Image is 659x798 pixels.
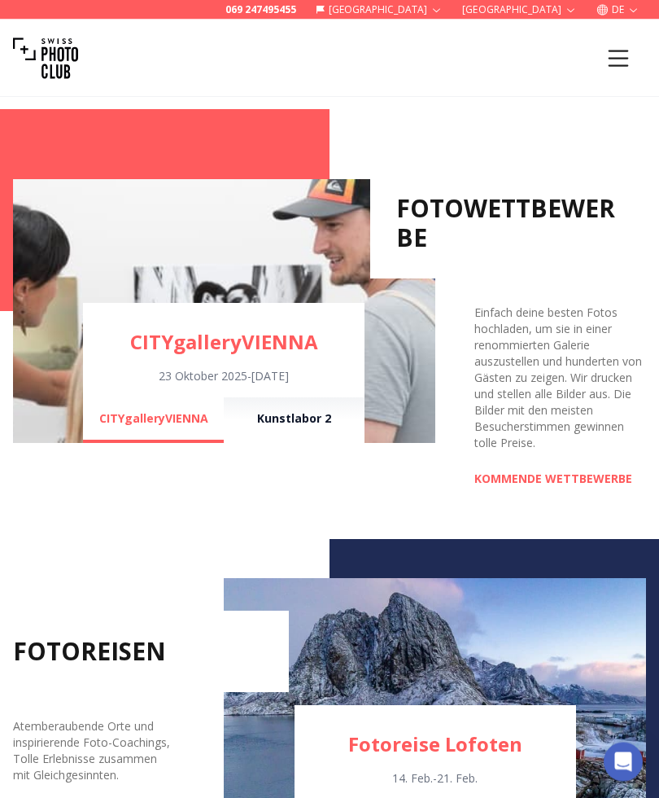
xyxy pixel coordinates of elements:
[474,471,632,488] a: KOMMENDE WETTBEWERBE
[13,26,78,91] img: Swiss photo club
[83,398,224,444] button: CITYgalleryVIENNA
[13,612,289,693] h2: FOTOREISEN
[604,743,643,782] div: Open Intercom Messenger
[295,771,576,787] div: 14. Feb. - 21. Feb.
[295,732,576,758] a: Fotoreise Lofoten
[13,180,435,444] img: Learn Photography
[591,31,646,86] button: Menu
[13,719,170,783] span: Atemberaubende Orte und inspirierende Foto-Coachings, Tolle Erlebnisse zusammen mit Gleichgesinnten.
[225,3,296,16] a: 069 247495455
[224,398,364,444] button: Kunstlabor 2
[83,330,364,356] a: CITYgalleryVIENNA
[83,369,364,385] div: 23 Oktober 2025 - [DATE]
[474,305,646,452] div: Einfach deine besten Fotos hochladen, um sie in einer renommierten Galerie auszustellen und hunde...
[370,169,646,279] h2: FOTOWETTBEWERBE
